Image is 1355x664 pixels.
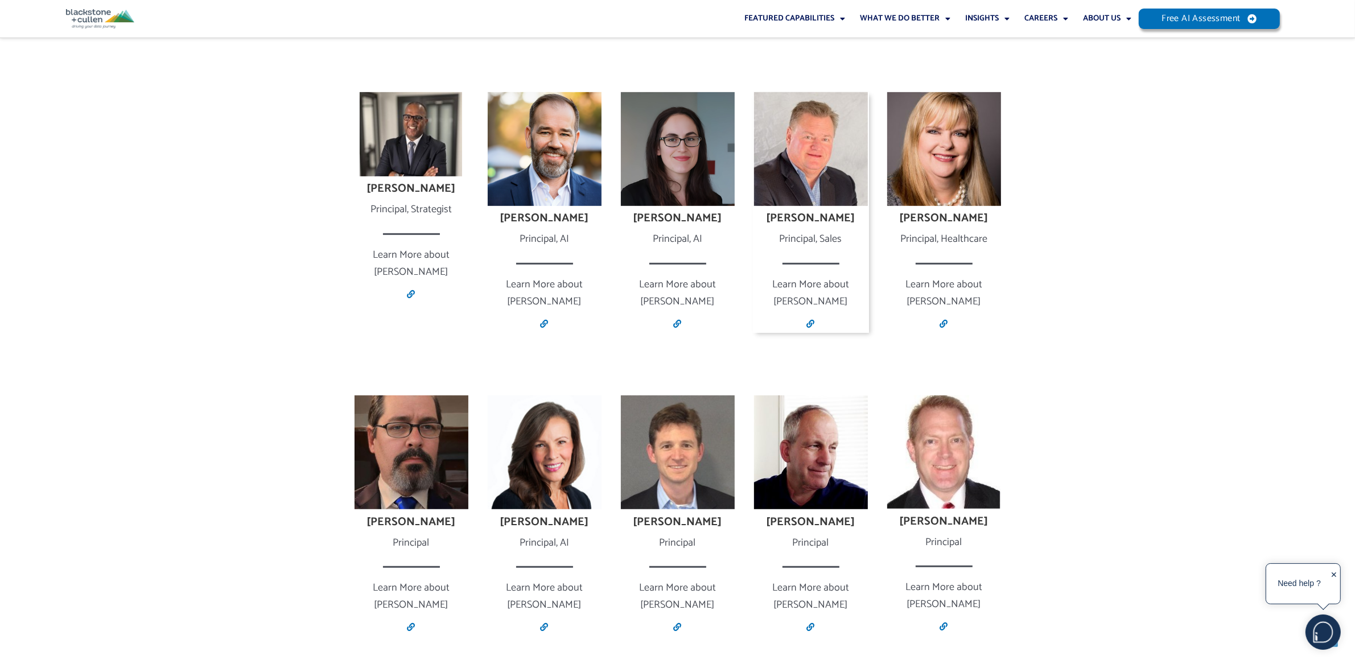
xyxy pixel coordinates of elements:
h4: [PERSON_NAME] [753,212,869,225]
h4: [PERSON_NAME] [353,182,469,196]
h4: [PERSON_NAME] [487,515,603,529]
img: Sherry Askin [488,395,602,509]
img: Dean Nolley [754,92,868,206]
h4: [PERSON_NAME] [487,212,603,225]
img: Robert Amos [621,395,735,509]
a: Free AI Assessment [1139,9,1280,29]
div: Need help ? [1268,566,1331,602]
p: Learn More about [PERSON_NAME] [487,277,603,310]
p: Learn More about [PERSON_NAME] [620,277,736,310]
div: Principal [886,534,1002,551]
p: Learn More about [PERSON_NAME] [753,277,869,310]
h4: [PERSON_NAME] [620,212,736,225]
p: Learn More about [PERSON_NAME] [620,580,736,613]
p: Learn More about [PERSON_NAME] [886,277,1002,310]
p: Learn More about [PERSON_NAME] [487,580,603,613]
h4: [PERSON_NAME] [753,515,869,529]
h4: [PERSON_NAME] [353,515,469,529]
div: Principal, AI [487,231,603,248]
span: Free AI Assessment [1162,14,1240,23]
div: Principal, Strategist [353,201,469,218]
p: Learn More about [PERSON_NAME] [353,247,469,281]
div: Principal [353,535,469,552]
div: Principal [753,535,869,552]
h4: [PERSON_NAME] [620,515,736,529]
div: Principal, Healthcare [886,231,1002,248]
img: Bruce Brownlee [754,395,868,509]
img: Tommy Stewart, CRM Strategist [360,92,462,176]
img: Karyn Mullins [887,92,1001,206]
h4: [PERSON_NAME] [886,515,1002,529]
div: Principal, Sales [753,231,869,248]
img: Alexis Yelton [621,92,735,206]
p: Learn More about [PERSON_NAME] [753,580,869,613]
img: Chuck Huels [887,395,1000,509]
div: Principal, AI [620,231,736,248]
p: Learn More about [PERSON_NAME] [353,580,469,613]
img: Sean Wood, Human Pilots [488,92,602,206]
div: ✕ [1331,567,1337,602]
div: Principal [620,535,736,552]
img: users%2F5SSOSaKfQqXq3cFEnIZRYMEs4ra2%2Fmedia%2Fimages%2F-Bulle%20blanche%20sans%20fond%20%2B%20ma... [1306,615,1340,649]
div: Principal, AI [487,535,603,552]
img: Michael Shost [355,395,468,509]
p: Learn More about [PERSON_NAME] [886,579,1002,613]
h4: [PERSON_NAME] [886,212,1002,225]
